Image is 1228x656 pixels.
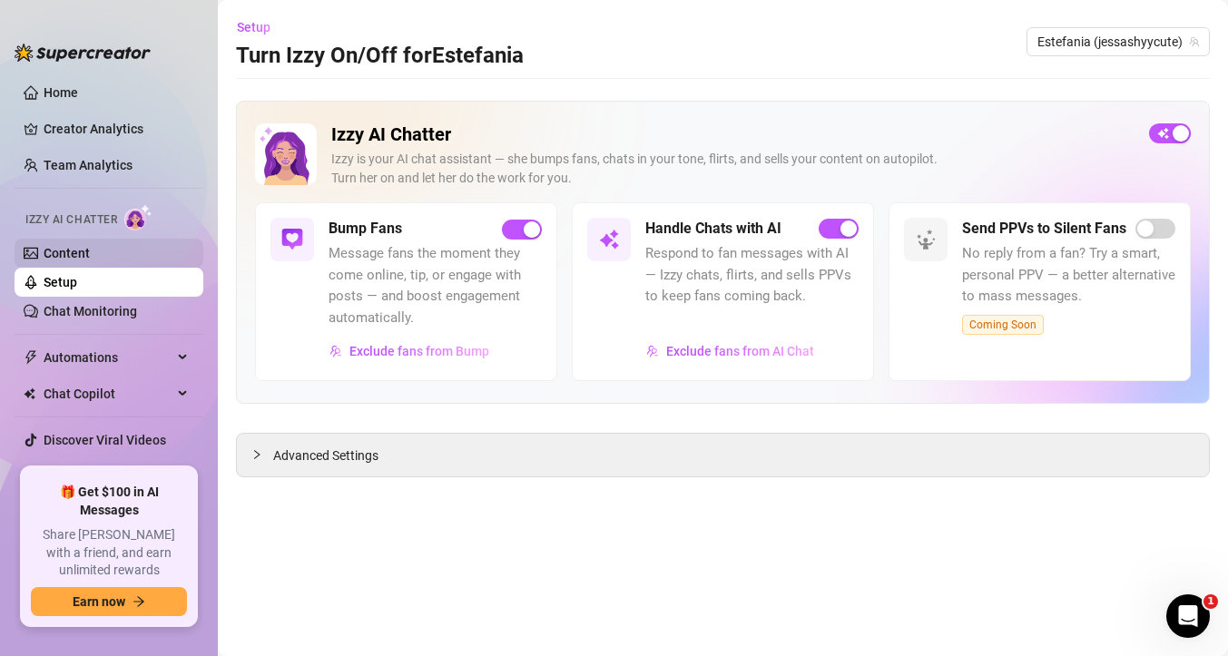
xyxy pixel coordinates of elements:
span: arrow-right [133,595,145,608]
span: Earn now [73,594,125,609]
h5: Handle Chats with AI [645,218,781,240]
img: svg%3e [329,345,342,357]
button: Exclude fans from Bump [329,337,490,366]
h3: Turn Izzy On/Off for Estefania [236,42,524,71]
a: Home [44,85,78,100]
img: svg%3e [281,229,303,250]
span: 🎁 Get $100 in AI Messages [31,484,187,519]
a: Team Analytics [44,158,133,172]
span: Respond to fan messages with AI — Izzy chats, flirts, and sells PPVs to keep fans coming back. [645,243,859,308]
a: Creator Analytics [44,114,189,143]
span: Coming Soon [962,315,1044,335]
span: Automations [44,343,172,372]
span: collapsed [251,449,262,460]
span: 1 [1203,594,1218,609]
span: Exclude fans from Bump [349,344,489,358]
div: collapsed [251,445,273,465]
span: Setup [237,20,270,34]
h2: Izzy AI Chatter [331,123,1135,146]
span: team [1189,36,1200,47]
a: Setup [44,275,77,289]
span: Share [PERSON_NAME] with a friend, and earn unlimited rewards [31,526,187,580]
img: logo-BBDzfeDw.svg [15,44,151,62]
img: Chat Copilot [24,387,35,400]
iframe: Intercom live chat [1166,594,1210,638]
span: Advanced Settings [273,445,378,465]
span: thunderbolt [24,350,38,365]
h5: Bump Fans [329,218,402,240]
h5: Send PPVs to Silent Fans [962,218,1126,240]
img: svg%3e [646,345,659,357]
span: Izzy AI Chatter [25,211,117,229]
img: Izzy AI Chatter [255,123,317,185]
span: Chat Copilot [44,379,172,408]
a: Content [44,246,90,260]
span: Exclude fans from AI Chat [666,344,814,358]
span: Message fans the moment they come online, tip, or engage with posts — and boost engagement automa... [329,243,542,328]
a: Discover Viral Videos [44,433,166,447]
div: Izzy is your AI chat assistant — she bumps fans, chats in your tone, flirts, and sells your conte... [331,150,1135,188]
a: Chat Monitoring [44,304,137,318]
button: Earn nowarrow-right [31,587,187,616]
span: No reply from a fan? Try a smart, personal PPV — a better alternative to mass messages. [962,243,1175,308]
button: Setup [236,13,285,42]
img: svg%3e [915,229,937,250]
img: svg%3e [598,229,620,250]
img: AI Chatter [124,204,152,230]
button: Exclude fans from AI Chat [645,337,815,366]
span: Estefania (jessashyycute) [1037,28,1199,55]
